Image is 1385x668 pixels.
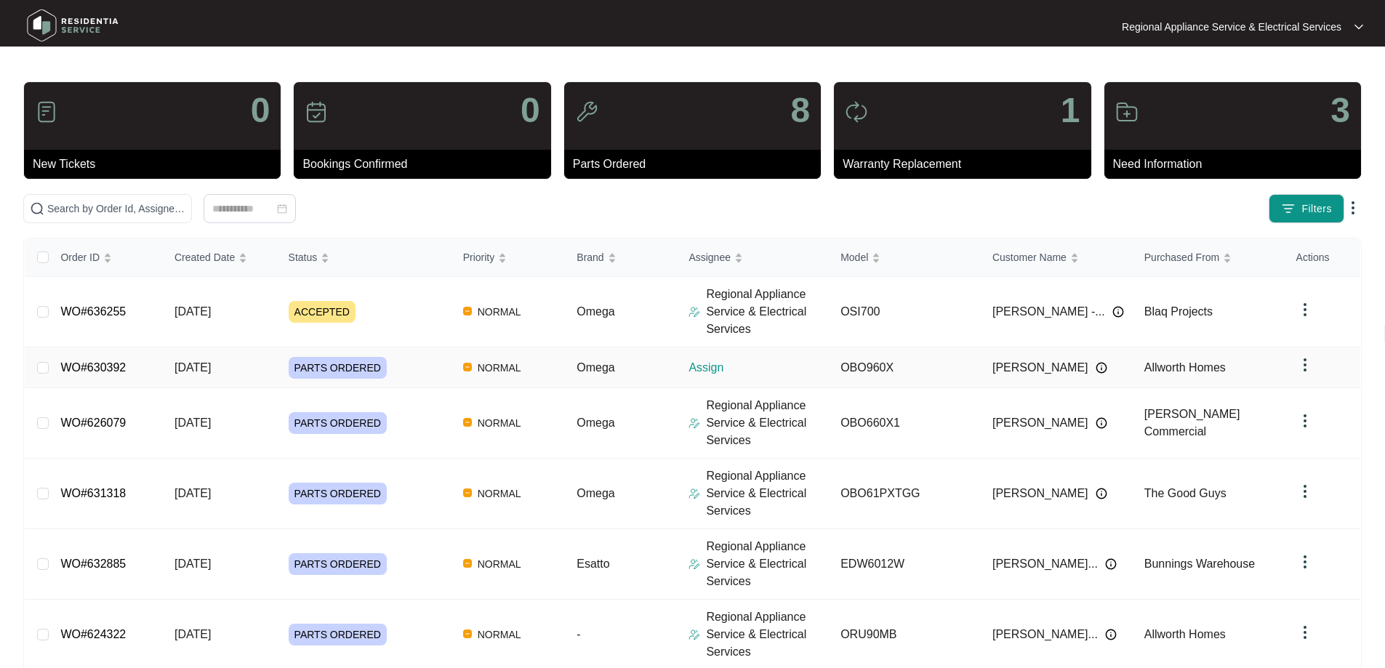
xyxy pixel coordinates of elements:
img: dropdown arrow [1296,553,1314,571]
img: Vercel Logo [463,418,472,427]
img: residentia service logo [22,4,124,47]
img: dropdown arrow [1296,356,1314,374]
span: Status [289,249,318,265]
img: icon [35,100,58,124]
p: Regional Appliance Service & Electrical Services [706,608,829,661]
p: Bookings Confirmed [302,156,550,173]
a: WO#624322 [60,628,126,640]
th: Customer Name [981,238,1133,277]
span: [DATE] [174,558,211,570]
img: search-icon [30,201,44,216]
th: Priority [451,238,566,277]
span: [DATE] [174,361,211,374]
p: Regional Appliance Service & Electrical Services [706,286,829,338]
img: dropdown arrow [1296,483,1314,500]
img: Assigner Icon [689,629,700,640]
p: Regional Appliance Service & Electrical Services [1122,20,1341,34]
img: Info icon [1112,306,1124,318]
img: icon [845,100,868,124]
img: Vercel Logo [463,629,472,638]
td: OBO660X1 [829,388,981,459]
p: 0 [521,93,540,128]
p: 0 [251,93,270,128]
span: Purchased From [1144,249,1219,265]
span: [DATE] [174,417,211,429]
td: EDW6012W [829,529,981,600]
span: Filters [1301,201,1332,217]
img: Vercel Logo [463,488,472,497]
span: - [577,628,580,640]
span: PARTS ORDERED [289,483,387,504]
span: [PERSON_NAME] [992,359,1088,377]
p: New Tickets [33,156,281,173]
span: NORMAL [472,485,527,502]
img: icon [305,100,328,124]
img: Info icon [1096,362,1107,374]
span: Bunnings Warehouse [1144,558,1255,570]
a: WO#630392 [60,361,126,374]
span: [PERSON_NAME] [992,485,1088,502]
span: Omega [577,361,614,374]
th: Purchased From [1133,238,1285,277]
span: Assignee [689,249,731,265]
th: Order ID [49,238,163,277]
span: The Good Guys [1144,487,1227,499]
a: WO#636255 [60,305,126,318]
span: PARTS ORDERED [289,624,387,645]
th: Assignee [677,238,829,277]
p: Regional Appliance Service & Electrical Services [706,397,829,449]
span: [PERSON_NAME] [992,414,1088,432]
th: Model [829,238,981,277]
p: 8 [790,93,810,128]
span: PARTS ORDERED [289,553,387,575]
img: Assigner Icon [689,417,700,429]
th: Created Date [163,238,277,277]
img: Info icon [1096,417,1107,429]
img: dropdown arrow [1344,199,1362,217]
span: [PERSON_NAME]... [992,626,1098,643]
span: [PERSON_NAME] -... [992,303,1105,321]
img: Assigner Icon [689,558,700,570]
span: [PERSON_NAME]... [992,555,1098,573]
span: NORMAL [472,359,527,377]
img: Info icon [1096,488,1107,499]
span: Priority [463,249,495,265]
span: ACCEPTED [289,301,356,323]
img: dropdown arrow [1354,23,1363,31]
span: Esatto [577,558,609,570]
span: Blaq Projects [1144,305,1213,318]
span: Model [840,249,868,265]
img: Vercel Logo [463,559,472,568]
p: Need Information [1113,156,1361,173]
img: icon [575,100,598,124]
span: [DATE] [174,628,211,640]
p: Parts Ordered [573,156,821,173]
span: Customer Name [992,249,1067,265]
td: OSI700 [829,277,981,347]
img: Vercel Logo [463,307,472,315]
td: OBO960X [829,347,981,388]
p: Regional Appliance Service & Electrical Services [706,538,829,590]
th: Brand [565,238,677,277]
span: NORMAL [472,555,527,573]
span: Omega [577,417,614,429]
p: Assign [689,359,829,377]
span: [PERSON_NAME] Commercial [1144,408,1240,438]
img: Assigner Icon [689,306,700,318]
span: Allworth Homes [1144,361,1226,374]
img: dropdown arrow [1296,301,1314,318]
img: Vercel Logo [463,363,472,371]
p: 1 [1061,93,1080,128]
img: dropdown arrow [1296,624,1314,641]
th: Actions [1285,238,1360,277]
td: OBO61PXTGG [829,459,981,529]
img: icon [1115,100,1139,124]
span: NORMAL [472,626,527,643]
button: filter iconFilters [1269,194,1344,223]
input: Search by Order Id, Assignee Name, Customer Name, Brand and Model [47,201,185,217]
img: Assigner Icon [689,488,700,499]
span: [DATE] [174,487,211,499]
span: PARTS ORDERED [289,412,387,434]
img: filter icon [1281,201,1296,216]
a: WO#631318 [60,487,126,499]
